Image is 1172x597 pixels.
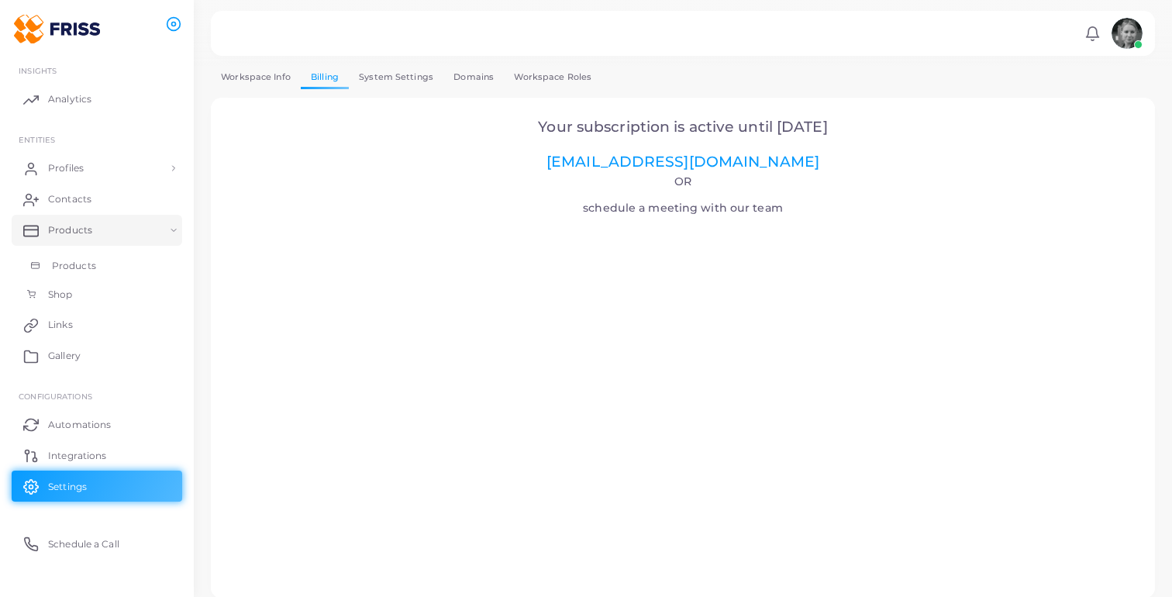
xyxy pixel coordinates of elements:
a: Profiles [12,153,182,184]
a: Domains [443,66,504,88]
span: Contacts [48,192,91,206]
a: Automations [12,409,182,440]
span: Analytics [48,92,91,106]
img: avatar [1112,18,1143,49]
span: Integrations [48,449,106,463]
a: Contacts [12,184,182,215]
a: [EMAIL_ADDRESS][DOMAIN_NAME] [546,153,819,171]
a: Products [12,215,182,246]
a: Integrations [12,440,182,471]
img: logo [14,15,100,43]
a: Workspace Info [211,66,301,88]
span: Configurations [19,392,92,401]
a: Shop [12,280,182,309]
span: Your subscription is active until [DATE] [538,118,827,136]
a: Schedule a Call [12,528,182,559]
span: Schedule a Call [48,537,119,551]
a: Products [12,251,182,281]
a: Settings [12,471,182,502]
a: Workspace Roles [504,66,602,88]
span: Products [48,223,92,237]
span: INSIGHTS [19,66,57,75]
span: Settings [48,480,87,494]
span: Products [52,259,96,273]
span: Shop [48,288,72,302]
span: Profiles [48,161,84,175]
span: Links [48,318,73,332]
h4: schedule a meeting with our team [233,175,1134,215]
span: Automations [48,418,111,432]
a: Gallery [12,340,182,371]
a: Links [12,309,182,340]
a: Billing [301,66,349,88]
a: System Settings [349,66,443,88]
a: avatar [1107,18,1146,49]
iframe: Select a Date & Time - Calendly [233,219,1134,578]
span: Or [674,174,691,188]
span: Gallery [48,349,81,363]
span: ENTITIES [19,135,55,144]
a: Analytics [12,84,182,115]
